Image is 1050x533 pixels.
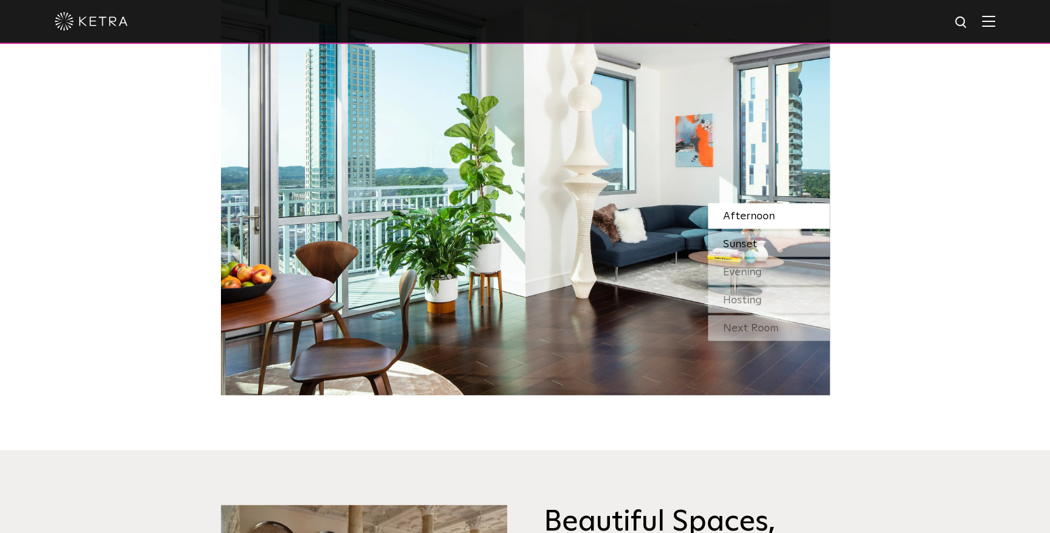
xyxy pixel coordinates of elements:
div: Next Room [708,316,830,341]
span: Sunset [723,239,757,250]
span: Evening [723,267,762,278]
span: Afternoon [723,211,775,222]
span: Hosting [723,295,762,306]
img: Hamburger%20Nav.svg [982,15,995,27]
img: ketra-logo-2019-white [55,12,128,30]
img: search icon [954,15,969,30]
